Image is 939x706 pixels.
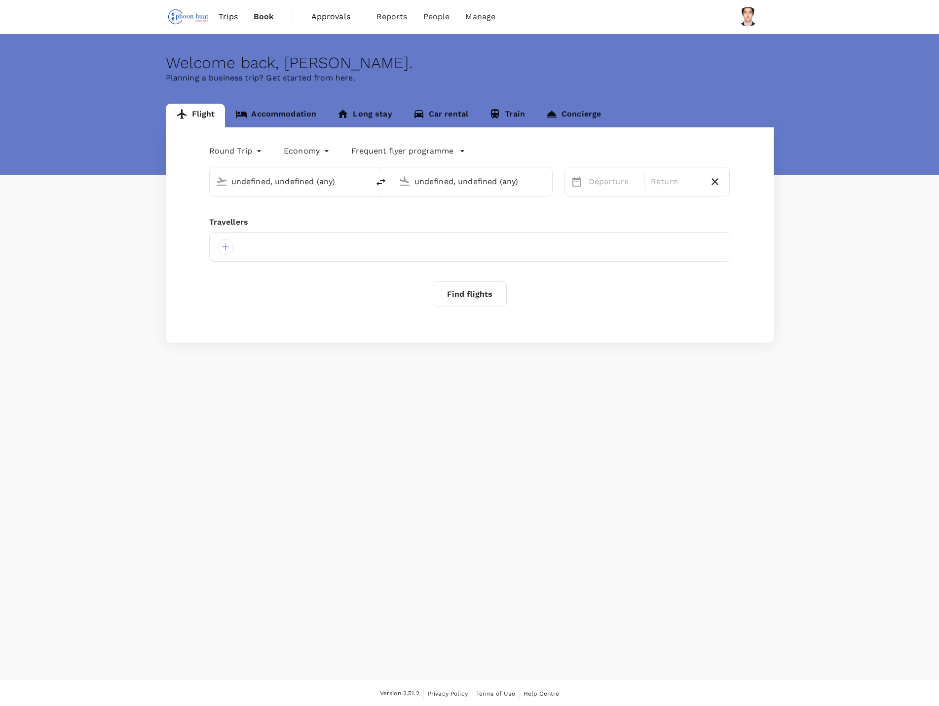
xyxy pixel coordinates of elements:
[219,11,238,23] span: Trips
[651,176,701,188] p: Return
[403,104,479,127] a: Car rental
[414,174,531,189] input: Going to
[327,104,402,127] a: Long stay
[423,11,450,23] span: People
[166,104,225,127] a: Flight
[476,690,515,697] span: Terms of Use
[166,54,774,72] div: Welcome back , [PERSON_NAME] .
[284,143,332,159] div: Economy
[362,180,364,182] button: Open
[225,104,327,127] a: Accommodation
[524,690,560,697] span: Help Centre
[738,7,758,27] img: Ye Hong Sean Wong
[545,180,547,182] button: Open
[311,11,361,23] span: Approvals
[376,11,408,23] span: Reports
[351,145,465,157] button: Frequent flyer programme
[524,688,560,699] a: Help Centre
[589,176,639,188] p: Departure
[166,72,774,84] p: Planning a business trip? Get started from here.
[231,174,348,189] input: Depart from
[254,11,274,23] span: Book
[428,688,468,699] a: Privacy Policy
[209,143,264,159] div: Round Trip
[166,6,211,28] img: Phoon Huat PTE. LTD.
[351,145,453,157] p: Frequent flyer programme
[369,170,393,194] button: delete
[479,104,535,127] a: Train
[433,281,507,307] button: Find flights
[428,690,468,697] span: Privacy Policy
[465,11,495,23] span: Manage
[476,688,515,699] a: Terms of Use
[209,216,730,228] div: Travellers
[535,104,611,127] a: Concierge
[380,689,419,699] span: Version 3.51.2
